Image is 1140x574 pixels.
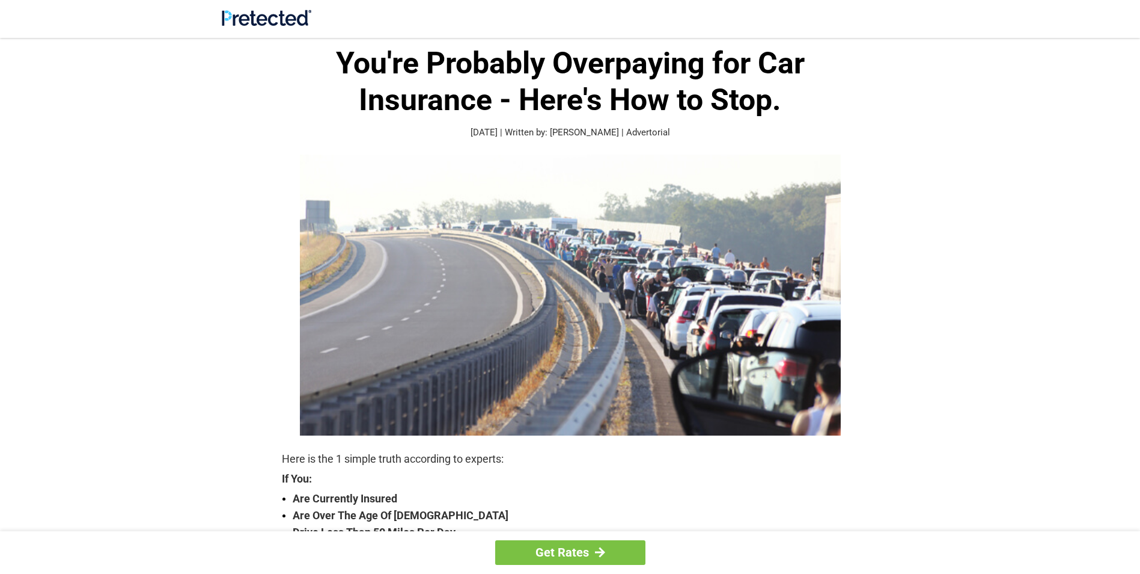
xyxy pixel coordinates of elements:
h1: You're Probably Overpaying for Car Insurance - Here's How to Stop. [282,45,859,119]
strong: Drive Less Than 50 Miles Per Day [293,524,859,541]
img: Site Logo [222,10,311,26]
strong: Are Over The Age Of [DEMOGRAPHIC_DATA] [293,507,859,524]
a: Site Logo [222,17,311,28]
p: [DATE] | Written by: [PERSON_NAME] | Advertorial [282,126,859,140]
strong: If You: [282,474,859,484]
p: Here is the 1 simple truth according to experts: [282,451,859,468]
strong: Are Currently Insured [293,490,859,507]
a: Get Rates [495,540,645,565]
